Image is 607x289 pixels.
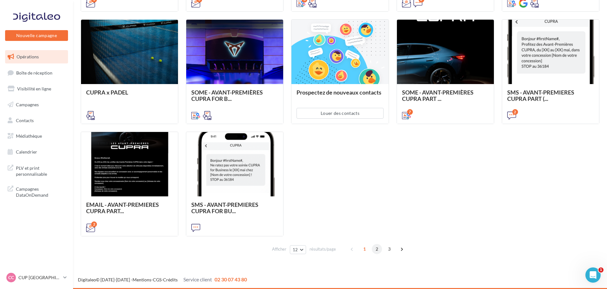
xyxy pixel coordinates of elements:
p: CUP [GEOGRAPHIC_DATA] [18,274,61,281]
span: Visibilité en ligne [17,86,51,91]
a: CGS [153,277,161,282]
span: Calendrier [16,149,37,154]
a: Boîte de réception [4,66,69,80]
a: Opérations [4,50,69,63]
span: Campagnes DataOnDemand [16,185,65,198]
span: SOME - AVANT-PREMIÈRES CUPRA FOR B... [191,89,263,102]
span: Contacts [16,117,34,123]
span: Boîte de réception [16,70,52,75]
a: Médiathèque [4,129,69,143]
span: SMS - AVANT-PREMIERES CUPRA PART (... [507,89,574,102]
span: CUPRA x PADEL [86,89,128,96]
a: Digitaleo [78,277,96,282]
span: PLV et print personnalisable [16,164,65,177]
button: 12 [290,245,306,254]
span: EMAIL - AVANT-PREMIERES CUPRA PART... [86,201,159,214]
a: Crédits [163,277,178,282]
span: Opérations [17,54,39,59]
span: Service client [183,276,212,282]
span: Prospectez de nouveaux contacts [297,89,381,96]
span: SMS - AVANT-PREMIERES CUPRA FOR BU... [191,201,258,214]
span: Médiathèque [16,133,42,139]
a: Calendrier [4,145,69,159]
a: Visibilité en ligne [4,82,69,95]
span: 1 [598,267,604,273]
span: Afficher [272,246,286,252]
span: © [DATE]-[DATE] - - - [78,277,247,282]
span: Campagnes [16,102,39,107]
span: 3 [384,244,394,254]
div: 2 [91,221,97,227]
div: 7 [407,109,413,115]
span: 02 30 07 43 80 [215,276,247,282]
a: PLV et print personnalisable [4,161,69,180]
span: SOME - AVANT-PREMIÈRES CUPRA PART ... [402,89,474,102]
iframe: Intercom live chat [585,267,601,283]
span: résultats/page [310,246,336,252]
span: 1 [359,244,370,254]
a: Mentions [133,277,151,282]
button: Nouvelle campagne [5,30,68,41]
button: Louer des contacts [297,108,383,119]
span: 2 [372,244,382,254]
span: 12 [293,247,298,252]
a: Campagnes [4,98,69,111]
a: Campagnes DataOnDemand [4,182,69,201]
span: CC [8,274,14,281]
div: 2 [512,109,518,115]
a: CC CUP [GEOGRAPHIC_DATA] [5,272,68,284]
a: Contacts [4,114,69,127]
